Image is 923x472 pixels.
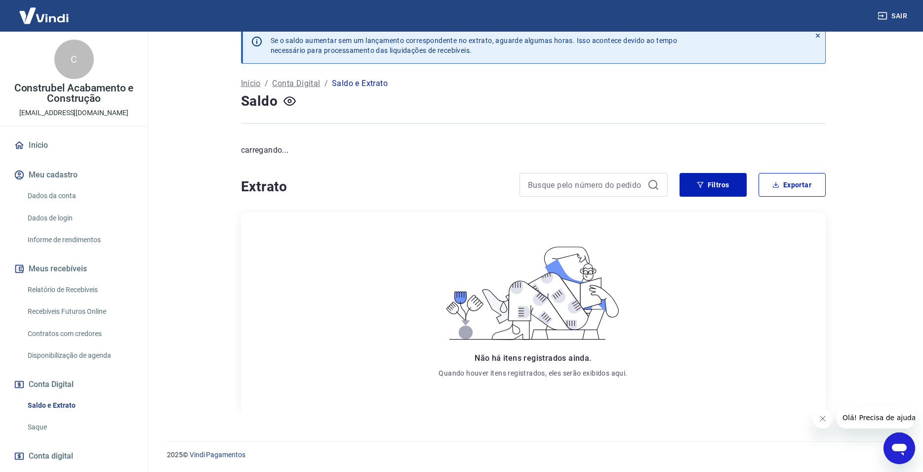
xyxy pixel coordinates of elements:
[241,78,261,89] a: Início
[29,449,73,463] span: Conta digital
[12,445,136,467] a: Conta digital
[190,451,245,459] a: Vindi Pagamentos
[265,78,268,89] p: /
[439,368,627,378] p: Quando houver itens registrados, eles serão exibidos aqui.
[24,301,136,322] a: Recebíveis Futuros Online
[271,36,678,55] p: Se o saldo aumentar sem um lançamento correspondente no extrato, aguarde algumas horas. Isso acon...
[759,173,826,197] button: Exportar
[332,78,388,89] p: Saldo e Extrato
[241,91,278,111] h4: Saldo
[883,432,915,464] iframe: Botão para abrir a janela de mensagens
[24,324,136,344] a: Contratos com credores
[24,280,136,300] a: Relatório de Recebíveis
[19,108,128,118] p: [EMAIL_ADDRESS][DOMAIN_NAME]
[876,7,911,25] button: Sair
[324,78,328,89] p: /
[241,177,508,197] h4: Extrato
[12,164,136,186] button: Meu cadastro
[167,450,899,460] p: 2025 ©
[24,345,136,366] a: Disponibilização de agenda
[475,353,591,363] span: Não há itens registrados ainda.
[813,409,833,429] iframe: Fechar mensagem
[272,78,320,89] a: Conta Digital
[680,173,747,197] button: Filtros
[24,208,136,228] a: Dados de login
[241,144,826,156] p: carregando...
[24,186,136,206] a: Dados da conta
[528,177,643,192] input: Busque pelo número do pedido
[24,230,136,250] a: Informe de rendimentos
[12,258,136,280] button: Meus recebíveis
[6,7,83,15] span: Olá! Precisa de ajuda?
[12,0,76,31] img: Vindi
[54,40,94,79] div: C
[24,395,136,416] a: Saldo e Extrato
[837,407,915,429] iframe: Mensagem da empresa
[24,417,136,437] a: Saque
[12,134,136,156] a: Início
[12,374,136,395] button: Conta Digital
[8,83,140,104] p: Construbel Acabamento e Construção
